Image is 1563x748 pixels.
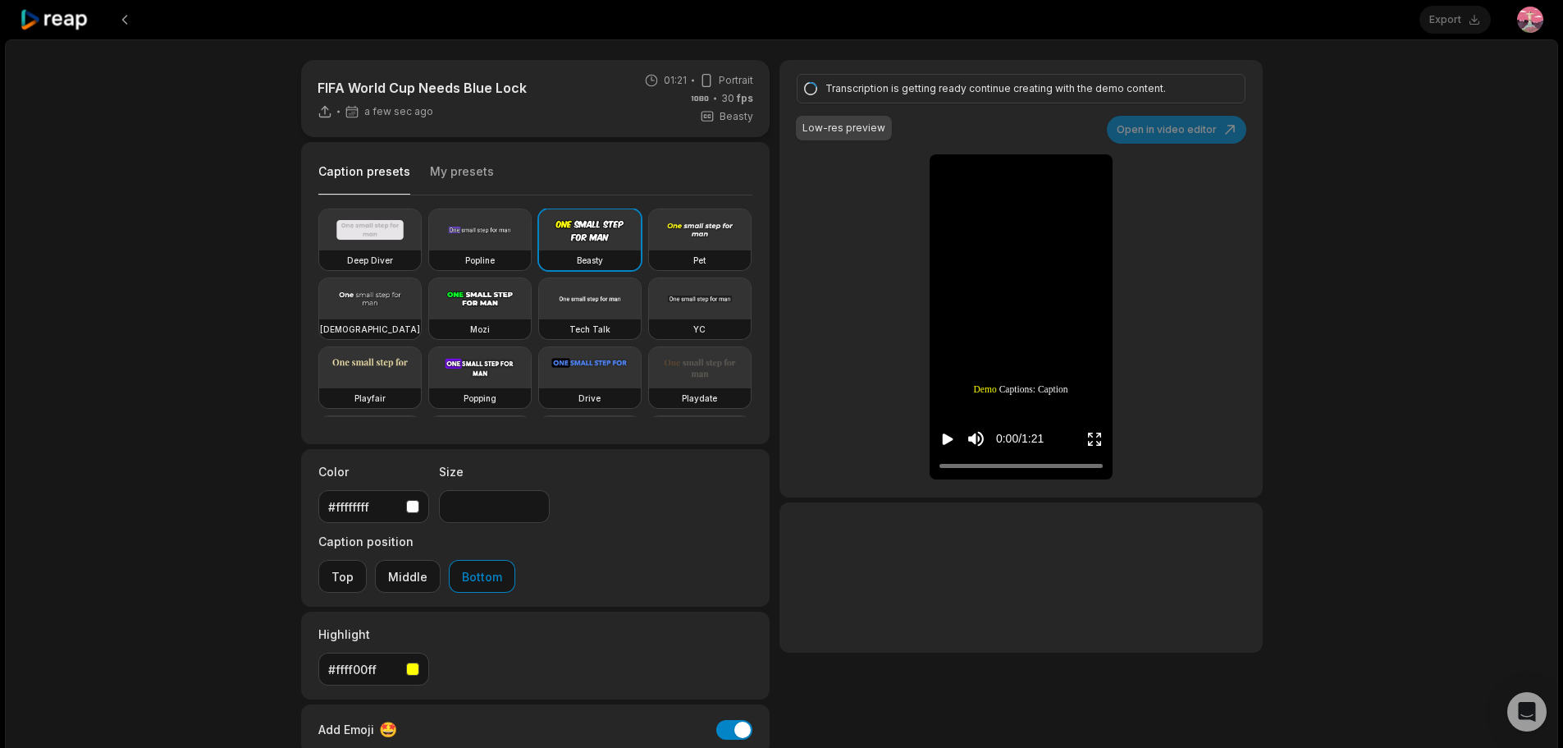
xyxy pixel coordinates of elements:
[347,254,393,267] h3: Deep Diver
[430,163,494,195] button: My presets
[577,254,603,267] h3: Beasty
[328,498,400,516] div: #ffffffff
[318,653,429,686] button: #ffff00ff
[318,78,527,98] p: FIFA World Cup Needs Blue Lock
[354,392,386,405] h3: Playfair
[318,490,429,523] button: #ffffffff
[693,254,706,267] h3: Pet
[693,323,706,336] h3: YC
[318,533,515,550] label: Caption position
[318,560,367,593] button: Top
[318,721,374,738] span: Add Emoji
[999,383,1035,397] span: Captions:
[664,73,687,88] span: 01:21
[465,254,495,267] h3: Popline
[320,323,420,336] h3: [DEMOGRAPHIC_DATA]
[974,383,997,397] span: Demo
[379,718,397,741] span: 🤩
[328,661,400,678] div: #ffff00ff
[682,392,717,405] h3: Playdate
[318,163,410,195] button: Caption presets
[802,121,885,135] div: Low-res preview
[939,424,956,454] button: Play video
[719,73,753,88] span: Portrait
[375,560,441,593] button: Middle
[578,392,601,405] h3: Drive
[721,91,753,106] span: 30
[1038,383,1068,397] span: Caption
[1086,424,1103,454] button: Enter Fullscreen
[449,560,515,593] button: Bottom
[825,81,1211,96] div: Transcription is getting ready continue creating with the demo content.
[318,463,429,480] label: Color
[737,92,753,104] span: fps
[470,323,490,336] h3: Mozi
[464,392,496,405] h3: Popping
[720,109,753,124] span: Beasty
[996,430,1044,447] div: 0:00 / 1:21
[966,429,986,449] button: Mute sound
[1507,692,1547,732] div: Open Intercom Messenger
[569,323,610,336] h3: Tech Talk
[364,105,433,118] span: a few sec ago
[439,463,550,480] label: Size
[318,626,429,643] label: Highlight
